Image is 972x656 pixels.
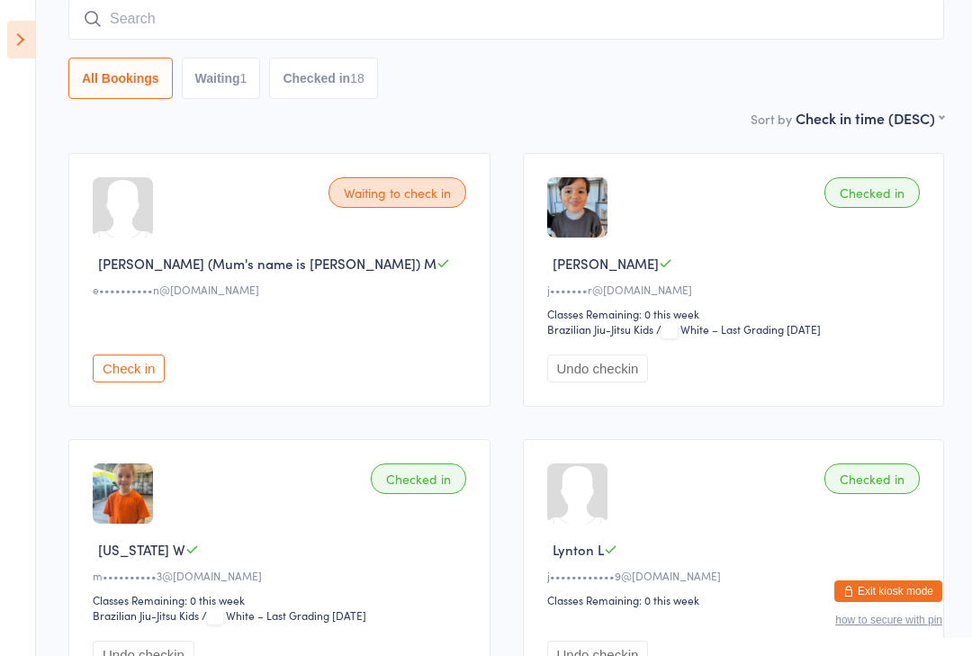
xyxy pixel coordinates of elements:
[182,58,261,99] button: Waiting1
[547,282,926,297] div: j•••••••r@[DOMAIN_NAME]
[93,607,199,623] div: Brazilian Jiu-Jitsu Kids
[202,607,366,623] span: / White – Last Grading [DATE]
[98,254,436,273] span: [PERSON_NAME] (Mum's name is [PERSON_NAME]) M
[547,568,926,583] div: j••••••••••••9@[DOMAIN_NAME]
[796,108,944,128] div: Check in time (DESC)
[93,592,472,607] div: Classes Remaining: 0 this week
[93,355,165,382] button: Check in
[553,540,604,559] span: Lynton L
[547,321,653,337] div: Brazilian Jiu-Jitsu Kids
[547,355,649,382] button: Undo checkin
[93,568,472,583] div: m••••••••••3@[DOMAIN_NAME]
[824,177,920,208] div: Checked in
[350,71,364,85] div: 18
[547,177,607,238] img: image1749794871.png
[553,254,659,273] span: [PERSON_NAME]
[835,614,942,626] button: how to secure with pin
[240,71,247,85] div: 1
[93,463,153,524] img: image1743808283.png
[824,463,920,494] div: Checked in
[93,282,472,297] div: e••••••••••n@[DOMAIN_NAME]
[547,306,926,321] div: Classes Remaining: 0 this week
[68,58,173,99] button: All Bookings
[98,540,185,559] span: [US_STATE] W
[751,110,792,128] label: Sort by
[547,592,926,607] div: Classes Remaining: 0 this week
[371,463,466,494] div: Checked in
[656,321,821,337] span: / White – Last Grading [DATE]
[269,58,377,99] button: Checked in18
[328,177,466,208] div: Waiting to check in
[834,580,942,602] button: Exit kiosk mode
